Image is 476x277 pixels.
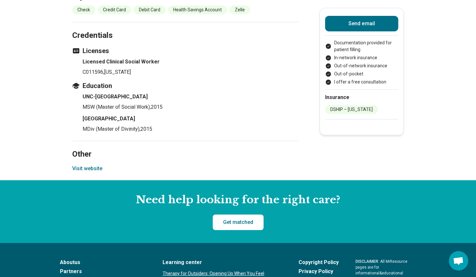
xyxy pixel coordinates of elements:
h4: Licensed Clinical Social Worker [83,58,299,66]
li: Credit Card [98,6,131,14]
li: In-network insurance [325,54,398,61]
span: DISCLAIMER [356,259,378,264]
li: Debit Card [134,6,165,14]
a: Partners [60,268,146,275]
li: Out-of-pocket [325,71,398,77]
h4: UNC-[GEOGRAPHIC_DATA] [83,93,299,101]
li: DSHIP – [US_STATE] [325,105,378,114]
button: Send email [325,16,398,31]
li: I offer a free consultation [325,79,398,85]
h2: Need help looking for the right care? [5,193,471,207]
h3: Licenses [72,46,299,55]
li: Out-of-network insurance [325,62,398,69]
li: Health Savings Account [168,6,227,14]
a: Get matched [213,215,264,230]
a: Privacy Policy [299,268,339,275]
li: Documentation provided for patient filling [325,39,398,53]
a: Learning center [163,259,282,266]
p: C011596 [83,68,299,76]
span: , [US_STATE] [103,69,131,75]
h3: Education [72,81,299,90]
h4: [GEOGRAPHIC_DATA] [83,115,299,123]
h2: Credentials [72,15,299,41]
button: Visit website [72,165,102,172]
p: MSW (Master of Social Work) , 2015 [83,103,299,111]
li: Zelle [230,6,250,14]
h2: Other [72,133,299,160]
div: Open chat [449,251,468,271]
a: Copyright Policy [299,259,339,266]
a: Aboutus [60,259,146,266]
h2: Insurance [325,94,398,101]
ul: Payment options [325,39,398,85]
li: Check [72,6,95,14]
p: MDiv (Master of Divinity) , 2015 [83,125,299,133]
